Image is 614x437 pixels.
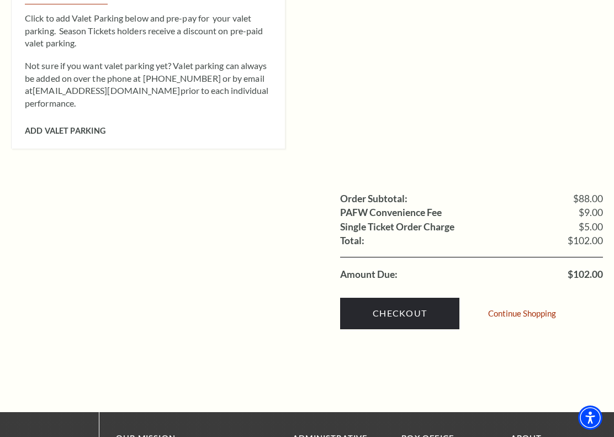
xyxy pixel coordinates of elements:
span: $9.00 [579,208,603,218]
label: Single Ticket Order Charge [340,222,454,232]
span: $88.00 [573,194,603,204]
div: Accessibility Menu [578,406,602,430]
span: Add Valet Parking [25,126,105,135]
span: $5.00 [579,222,603,232]
label: Total: [340,236,364,246]
label: PAFW Convenience Fee [340,208,442,218]
label: Amount Due: [340,270,398,280]
span: $102.00 [568,270,603,280]
a: Continue Shopping [488,309,556,318]
span: $102.00 [568,236,603,246]
label: Order Subtotal: [340,194,407,204]
p: Not sure if you want valet parking yet? Valet parking can always be added on over the phone at [P... [25,60,272,109]
p: Click to add Valet Parking below and pre-pay for your valet parking. Season Tickets holders recei... [25,12,272,49]
a: Checkout [340,298,459,329]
